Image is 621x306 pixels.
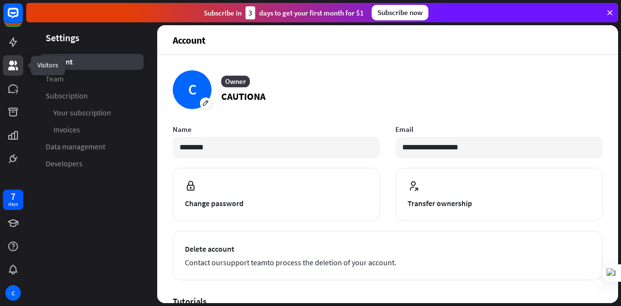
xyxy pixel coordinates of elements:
div: Subscribe in days to get your first month for $1 [204,6,364,19]
div: 7 [11,192,16,201]
a: Your subscription [40,105,144,121]
a: Team [40,71,144,87]
span: Invoices [53,125,80,135]
span: Change password [185,197,368,209]
header: Settings [26,31,157,44]
span: Delete account [185,243,590,255]
a: Subscription [40,88,144,104]
span: Contact our to process the deletion of your account. [185,257,590,268]
span: Team [46,74,64,84]
button: Delete account Contact oursupport teamto process the deletion of your account. [173,231,603,280]
span: Developers [46,159,82,169]
div: days [8,201,18,208]
button: Change password [173,168,380,221]
a: Data management [40,139,144,155]
a: Invoices [40,122,144,138]
div: C [5,285,21,301]
p: CAUTIONA [221,89,265,104]
div: Owner [221,76,250,87]
span: Your subscription [53,108,111,118]
span: Account [46,57,73,67]
a: 7 days [3,190,23,210]
span: Data management [46,142,105,152]
span: Subscription [46,91,88,101]
button: Open LiveChat chat widget [8,4,37,33]
div: 3 [245,6,255,19]
label: Name [173,125,380,134]
a: Developers [40,156,144,172]
label: Email [395,125,603,134]
div: C [173,70,212,109]
button: Transfer ownership [395,168,603,221]
a: support team [223,258,267,267]
span: Transfer ownership [408,197,590,209]
div: Subscribe now [372,5,428,20]
header: Account [157,25,618,54]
